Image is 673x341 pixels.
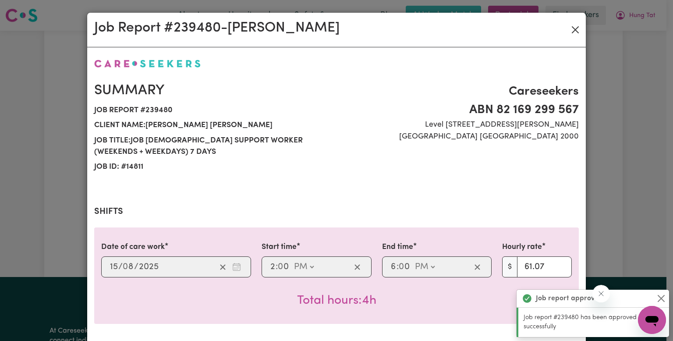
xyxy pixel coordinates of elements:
span: : [397,262,399,272]
img: Careseekers logo [94,60,201,67]
input: ---- [138,260,159,274]
span: Job ID: # 14811 [94,160,331,174]
span: / [134,262,138,272]
h2: Shifts [94,206,579,217]
strong: Job report approved [536,293,603,304]
iframe: Close message [592,285,610,302]
span: [GEOGRAPHIC_DATA] [GEOGRAPHIC_DATA] 2000 [342,131,579,142]
span: $ [502,256,517,277]
input: -- [399,260,411,274]
iframe: Button to launch messaging window [638,306,666,334]
span: / [118,262,123,272]
span: Total hours worked: 4 hours [297,295,376,307]
h2: Job Report # 239480 - [PERSON_NAME] [94,20,340,36]
label: End time [382,242,413,253]
span: 0 [278,263,283,271]
h2: Summary [94,82,331,99]
label: Date of care work [101,242,165,253]
p: Job report #239480 has been approved successfully [524,313,664,332]
button: Close [568,23,582,37]
span: Need any help? [5,6,53,13]
input: -- [123,260,134,274]
button: Enter the date of care work [230,260,244,274]
label: Hourly rate [502,242,542,253]
span: 0 [123,263,128,271]
input: -- [390,260,397,274]
input: -- [270,260,276,274]
span: ABN 82 169 299 567 [342,101,579,119]
input: -- [110,260,118,274]
span: Job report # 239480 [94,103,331,118]
span: Job title: Job [DEMOGRAPHIC_DATA] Support Worker (Weekends + Weekdays) 7 days [94,133,331,160]
label: Start time [262,242,297,253]
span: 0 [399,263,404,271]
span: Level [STREET_ADDRESS][PERSON_NAME] [342,119,579,131]
span: Careseekers [342,82,579,101]
span: : [276,262,278,272]
button: Clear date [216,260,230,274]
input: -- [278,260,290,274]
span: Client name: [PERSON_NAME] [PERSON_NAME] [94,118,331,133]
